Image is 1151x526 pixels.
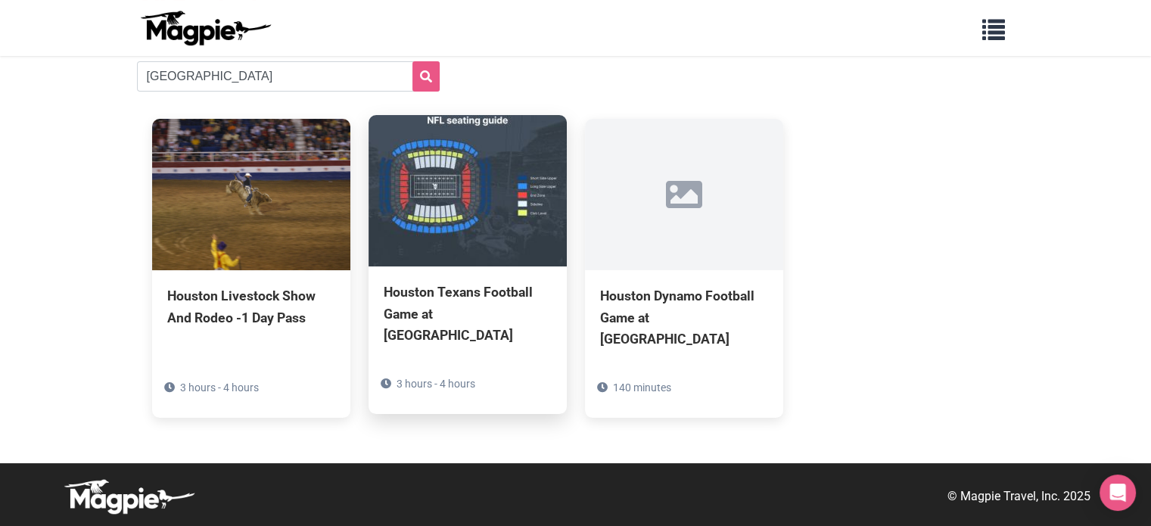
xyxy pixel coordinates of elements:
img: logo-white-d94fa1abed81b67a048b3d0f0ab5b955.png [61,478,197,515]
div: Houston Dynamo Football Game at [GEOGRAPHIC_DATA] [600,285,768,349]
span: 3 hours - 4 hours [397,378,475,390]
input: Search products... [137,61,440,92]
a: Houston Livestock Show And Rodeo -1 Day Pass 3 hours - 4 hours [152,119,350,396]
img: logo-ab69f6fb50320c5b225c76a69d11143b.png [137,10,273,46]
img: Houston Livestock Show And Rodeo -1 Day Pass [152,119,350,270]
a: Houston Texans Football Game at [GEOGRAPHIC_DATA] 3 hours - 4 hours [369,115,567,413]
div: Houston Texans Football Game at [GEOGRAPHIC_DATA] [384,282,552,345]
div: Houston Livestock Show And Rodeo -1 Day Pass [167,285,335,328]
span: 140 minutes [613,381,671,394]
img: Houston Texans Football Game at NRG Stadium [369,115,567,266]
a: Houston Dynamo Football Game at [GEOGRAPHIC_DATA] 140 minutes [585,119,783,417]
p: © Magpie Travel, Inc. 2025 [947,487,1090,506]
span: 3 hours - 4 hours [180,381,259,394]
div: Open Intercom Messenger [1100,475,1136,511]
